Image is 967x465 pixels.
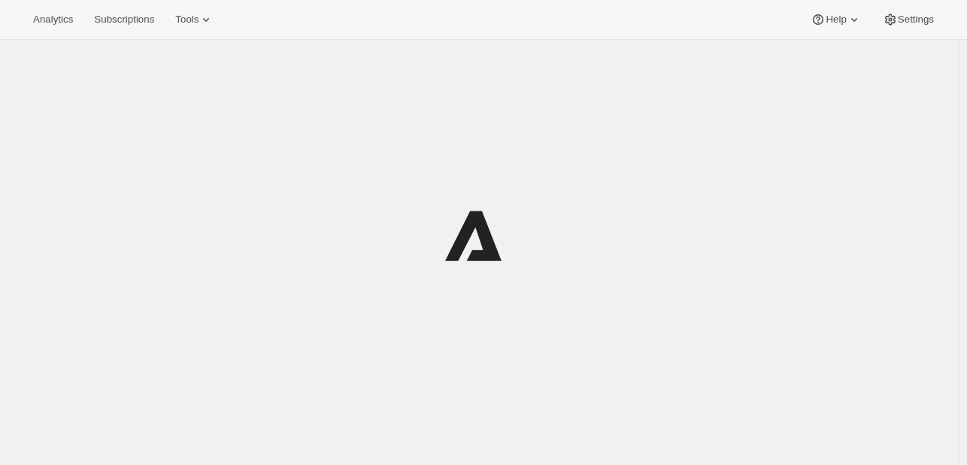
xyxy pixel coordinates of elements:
[85,9,163,30] button: Subscriptions
[826,14,846,26] span: Help
[166,9,223,30] button: Tools
[802,9,870,30] button: Help
[874,9,943,30] button: Settings
[898,14,934,26] span: Settings
[175,14,199,26] span: Tools
[24,9,82,30] button: Analytics
[33,14,73,26] span: Analytics
[94,14,154,26] span: Subscriptions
